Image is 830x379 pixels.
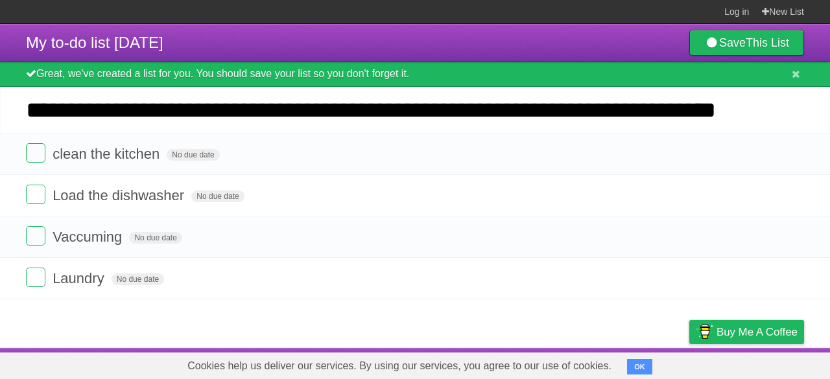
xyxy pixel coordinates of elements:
[191,190,244,202] span: No due date
[560,351,612,376] a: Developers
[696,321,713,343] img: Buy me a coffee
[53,270,108,286] span: Laundry
[627,359,652,374] button: OK
[26,34,163,51] span: My to-do list [DATE]
[129,232,182,244] span: No due date
[53,187,187,203] span: Load the dishwasher
[717,321,798,343] span: Buy me a coffee
[167,149,219,161] span: No due date
[26,226,45,246] label: Done
[53,229,125,245] span: Vaccuming
[26,143,45,163] label: Done
[746,36,789,49] b: This List
[628,351,657,376] a: Terms
[722,351,804,376] a: Suggest a feature
[517,351,544,376] a: About
[689,30,804,56] a: SaveThis List
[26,268,45,287] label: Done
[689,320,804,344] a: Buy me a coffee
[53,146,163,162] span: clean the kitchen
[174,353,624,379] span: Cookies help us deliver our services. By using our services, you agree to our use of cookies.
[26,185,45,204] label: Done
[112,273,164,285] span: No due date
[672,351,706,376] a: Privacy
